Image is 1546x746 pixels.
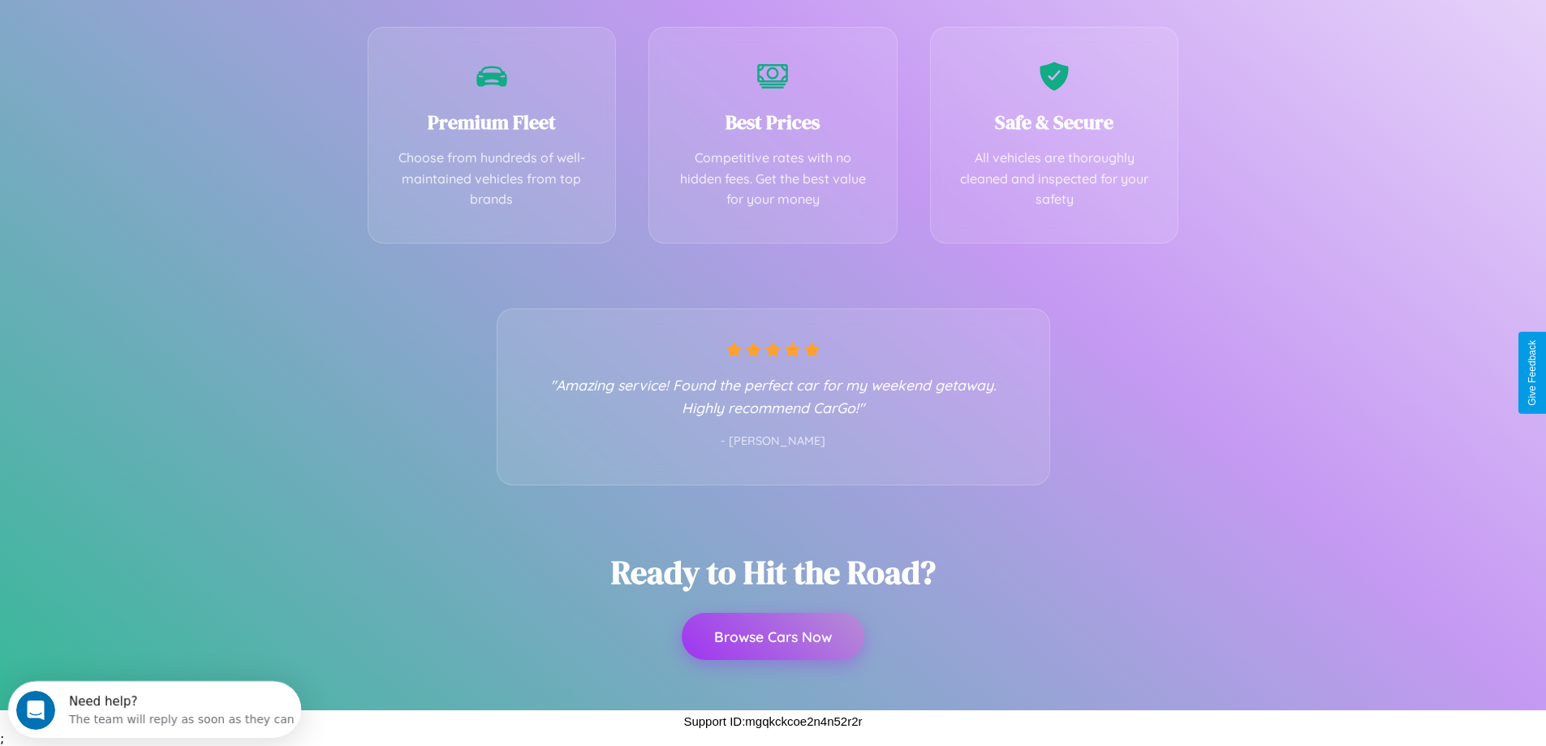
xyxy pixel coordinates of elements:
[682,613,864,660] button: Browse Cars Now
[393,148,592,210] p: Choose from hundreds of well-maintained vehicles from top brands
[955,148,1154,210] p: All vehicles are thoroughly cleaned and inspected for your safety
[530,373,1017,419] p: "Amazing service! Found the perfect car for my weekend getaway. Highly recommend CarGo!"
[674,148,872,210] p: Competitive rates with no hidden fees. Get the best value for your money
[61,27,286,44] div: The team will reply as soon as they can
[674,109,872,136] h3: Best Prices
[8,681,301,738] iframe: Intercom live chat discovery launcher
[530,431,1017,452] p: - [PERSON_NAME]
[1527,340,1538,406] div: Give Feedback
[6,6,302,51] div: Open Intercom Messenger
[683,710,862,732] p: Support ID: mgqkckcoe2n4n52r2r
[611,550,936,594] h2: Ready to Hit the Road?
[393,109,592,136] h3: Premium Fleet
[955,109,1154,136] h3: Safe & Secure
[61,14,286,27] div: Need help?
[16,691,55,730] iframe: Intercom live chat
